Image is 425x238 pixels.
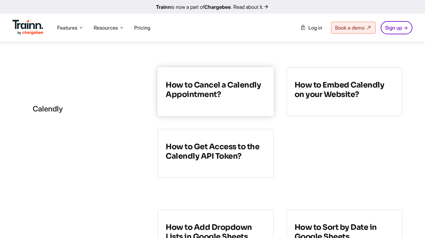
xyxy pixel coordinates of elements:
span: Features [57,24,77,31]
iframe: Chat Widget [394,208,425,238]
a: Pricing [134,25,150,31]
a: Book a demo [331,22,376,34]
a: How to Embed Calendly on your Website? [286,67,402,116]
h3: How to Cancel a Calendly Appointment? [166,80,265,99]
h3: How to Get Access to the Calendly API Token? [166,142,265,161]
span: Resources [94,24,118,31]
span: Log in [308,25,322,31]
a: How to Get Access to the Calendly API Token? [157,129,273,178]
b: Trainn [156,4,171,10]
a: How to Cancel a Calendly Appointment? [157,67,273,116]
img: Trainn Logo [13,20,43,35]
div: calendly [23,67,145,150]
a: Log in [296,22,326,33]
h3: How to Embed Calendly on your Website? [295,80,394,99]
a: Sign up → [381,21,412,34]
span: Book a demo [335,25,365,31]
b: Chargebee [204,4,231,10]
